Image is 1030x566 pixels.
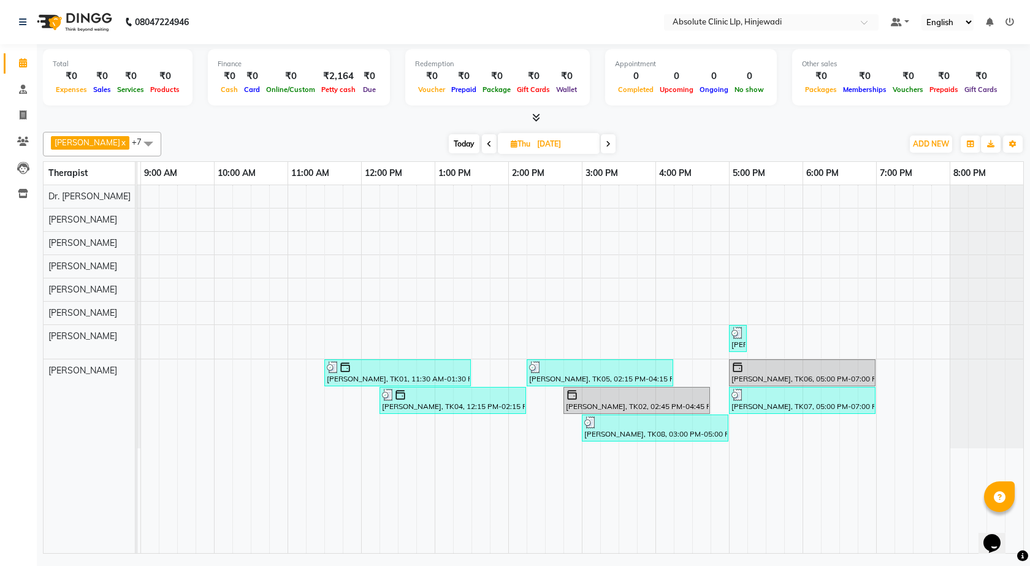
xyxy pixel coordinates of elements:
[360,85,379,94] span: Due
[415,85,448,94] span: Voucher
[318,69,359,83] div: ₹2,164
[359,69,380,83] div: ₹0
[565,389,709,412] div: [PERSON_NAME], TK02, 02:45 PM-04:45 PM, Skin Treatment - Co2
[48,167,88,178] span: Therapist
[514,85,553,94] span: Gift Cards
[263,69,318,83] div: ₹0
[553,69,580,83] div: ₹0
[877,164,915,182] a: 7:00 PM
[731,85,767,94] span: No show
[615,59,767,69] div: Appointment
[657,85,696,94] span: Upcoming
[218,85,241,94] span: Cash
[479,69,514,83] div: ₹0
[114,69,147,83] div: ₹0
[803,164,842,182] a: 6:00 PM
[926,69,961,83] div: ₹0
[890,69,926,83] div: ₹0
[120,137,126,147] a: x
[696,85,731,94] span: Ongoing
[448,69,479,83] div: ₹0
[48,261,117,272] span: [PERSON_NAME]
[913,139,949,148] span: ADD NEW
[840,85,890,94] span: Memberships
[53,59,183,69] div: Total
[48,191,131,202] span: Dr. [PERSON_NAME]
[288,164,332,182] a: 11:00 AM
[615,69,657,83] div: 0
[657,69,696,83] div: 0
[435,164,474,182] a: 1:00 PM
[508,139,533,148] span: Thu
[381,389,525,412] div: [PERSON_NAME], TK04, 12:15 PM-02:15 PM, Skin Treatment - Co2
[553,85,580,94] span: Wallet
[326,361,470,384] div: [PERSON_NAME], TK01, 11:30 AM-01:30 PM, Skin Treatment - Hydra Facial
[448,85,479,94] span: Prepaid
[48,284,117,295] span: [PERSON_NAME]
[731,69,767,83] div: 0
[926,85,961,94] span: Prepaids
[656,164,695,182] a: 4:00 PM
[479,85,514,94] span: Package
[362,164,405,182] a: 12:00 PM
[730,327,746,350] div: [PERSON_NAME], TK03, 05:00 PM-05:01 PM, SKIN CONSULTING
[218,59,380,69] div: Finance
[132,137,151,147] span: +7
[528,361,672,384] div: [PERSON_NAME], TK05, 02:15 PM-04:15 PM, Skin Treatment - Peel(Face)
[696,69,731,83] div: 0
[53,85,90,94] span: Expenses
[583,416,727,440] div: [PERSON_NAME], TK08, 03:00 PM-05:00 PM, Skin Treatment - Face Prp
[415,59,580,69] div: Redemption
[241,85,263,94] span: Card
[48,365,117,376] span: [PERSON_NAME]
[55,137,120,147] span: [PERSON_NAME]
[53,69,90,83] div: ₹0
[730,361,874,384] div: [PERSON_NAME], TK06, 05:00 PM-07:00 PM, Hair Treatment - Hair Prp
[582,164,621,182] a: 3:00 PM
[509,164,547,182] a: 2:00 PM
[730,389,874,412] div: [PERSON_NAME], TK07, 05:00 PM-07:00 PM, Hair Treatment - Hair Matrix
[318,85,359,94] span: Petty cash
[415,69,448,83] div: ₹0
[48,331,117,342] span: [PERSON_NAME]
[514,69,553,83] div: ₹0
[48,214,117,225] span: [PERSON_NAME]
[90,85,114,94] span: Sales
[48,307,117,318] span: [PERSON_NAME]
[730,164,768,182] a: 5:00 PM
[802,69,840,83] div: ₹0
[979,517,1018,554] iframe: chat widget
[218,69,241,83] div: ₹0
[90,69,114,83] div: ₹0
[802,59,1001,69] div: Other sales
[147,69,183,83] div: ₹0
[449,134,479,153] span: Today
[31,5,115,39] img: logo
[135,5,189,39] b: 08047224946
[141,164,180,182] a: 9:00 AM
[802,85,840,94] span: Packages
[840,69,890,83] div: ₹0
[615,85,657,94] span: Completed
[910,136,952,153] button: ADD NEW
[147,85,183,94] span: Products
[890,85,926,94] span: Vouchers
[263,85,318,94] span: Online/Custom
[961,85,1001,94] span: Gift Cards
[533,135,595,153] input: 2025-08-28
[48,237,117,248] span: [PERSON_NAME]
[241,69,263,83] div: ₹0
[961,69,1001,83] div: ₹0
[215,164,259,182] a: 10:00 AM
[114,85,147,94] span: Services
[950,164,989,182] a: 8:00 PM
